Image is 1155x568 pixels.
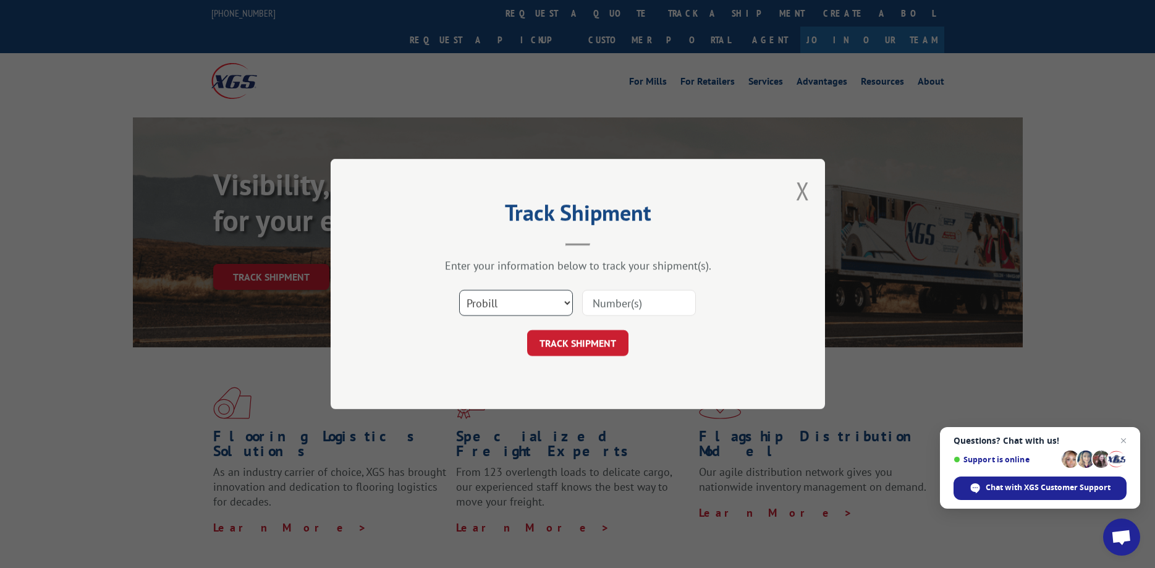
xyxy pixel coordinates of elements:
div: Enter your information below to track your shipment(s). [392,258,763,273]
a: Open chat [1103,519,1140,556]
span: Chat with XGS Customer Support [986,482,1111,493]
h2: Track Shipment [392,204,763,227]
button: Close modal [796,174,810,207]
span: Chat with XGS Customer Support [954,477,1127,500]
input: Number(s) [582,290,696,316]
span: Support is online [954,455,1057,464]
button: TRACK SHIPMENT [527,330,628,356]
span: Questions? Chat with us! [954,436,1127,446]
